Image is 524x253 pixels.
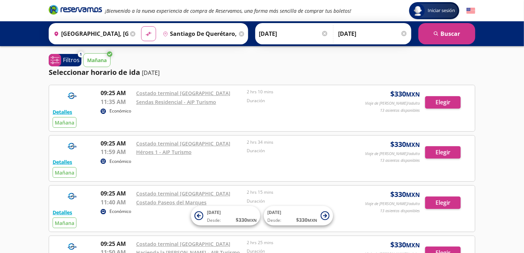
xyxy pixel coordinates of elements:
[53,158,72,166] button: Detalles
[390,139,420,150] span: $ 330
[191,206,260,226] button: [DATE]Desde:$330MXN
[380,108,420,114] p: 13 asientos disponibles
[101,240,133,248] p: 09:25 AM
[101,89,133,97] p: 09:25 AM
[247,189,354,196] p: 2 hrs 15 mins
[267,218,281,224] span: Desde:
[406,241,420,249] small: MXN
[425,197,461,209] button: Elegir
[390,240,420,250] span: $ 330
[247,148,354,154] p: Duración
[390,89,420,99] span: $ 330
[418,23,475,44] button: Buscar
[109,158,131,165] p: Económico
[259,25,328,43] input: Elegir Fecha
[264,206,333,226] button: [DATE]Desde:$330MXN
[296,216,317,224] span: $ 330
[101,189,133,198] p: 09:25 AM
[136,241,230,247] a: Costado terminal [GEOGRAPHIC_DATA]
[49,67,140,78] p: Seleccionar horario de ida
[101,148,133,156] p: 11:59 AM
[80,51,82,57] span: 1
[53,108,72,116] button: Detalles
[53,209,72,216] button: Detalles
[136,90,230,97] a: Costado terminal [GEOGRAPHIC_DATA]
[380,208,420,214] p: 13 asientos disponibles
[365,151,420,157] p: Viaje de [PERSON_NAME]/adulto
[406,90,420,98] small: MXN
[406,191,420,199] small: MXN
[142,68,160,77] p: [DATE]
[380,158,420,164] p: 13 asientos disponibles
[365,100,420,106] p: Viaje de [PERSON_NAME]/adulto
[247,89,354,95] p: 2 hrs 10 mins
[136,199,207,206] a: Costado Paseos del Marques
[247,218,257,223] small: MXN
[55,169,74,176] span: Mañana
[136,140,230,147] a: Costado terminal [GEOGRAPHIC_DATA]
[51,25,128,43] input: Buscar Origen
[53,189,92,203] img: RESERVAMOS
[105,7,351,14] em: ¡Bienvenido a la nueva experiencia de compra de Reservamos, una forma más sencilla de comprar tus...
[338,25,408,43] input: Opcional
[466,6,475,15] button: English
[49,4,102,15] i: Brand Logo
[87,56,107,64] p: Mañana
[136,99,216,105] a: Sendas Residencial - AIP Turismo
[267,210,281,216] span: [DATE]
[101,98,133,106] p: 11:35 AM
[101,198,133,207] p: 11:40 AM
[160,25,237,43] input: Buscar Destino
[136,149,192,155] a: Héroes 1 - AIP Turismo
[53,139,92,153] img: RESERVAMOS
[207,218,221,224] span: Desde:
[109,208,131,215] p: Económico
[247,139,354,145] p: 2 hrs 34 mins
[49,54,81,66] button: 1Filtros
[136,190,230,197] a: Costado terminal [GEOGRAPHIC_DATA]
[406,141,420,149] small: MXN
[236,216,257,224] span: $ 330
[55,119,74,126] span: Mañana
[63,56,80,64] p: Filtros
[425,7,458,14] span: Iniciar sesión
[425,96,461,109] button: Elegir
[247,240,354,246] p: 2 hrs 25 mins
[109,108,131,114] p: Económico
[247,98,354,104] p: Duración
[425,146,461,159] button: Elegir
[55,220,74,226] span: Mañana
[83,53,111,67] button: Mañana
[308,218,317,223] small: MXN
[390,189,420,200] span: $ 330
[365,201,420,207] p: Viaje de [PERSON_NAME]/adulto
[49,4,102,17] a: Brand Logo
[101,139,133,148] p: 09:25 AM
[53,89,92,103] img: RESERVAMOS
[247,198,354,204] p: Duración
[207,210,221,216] span: [DATE]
